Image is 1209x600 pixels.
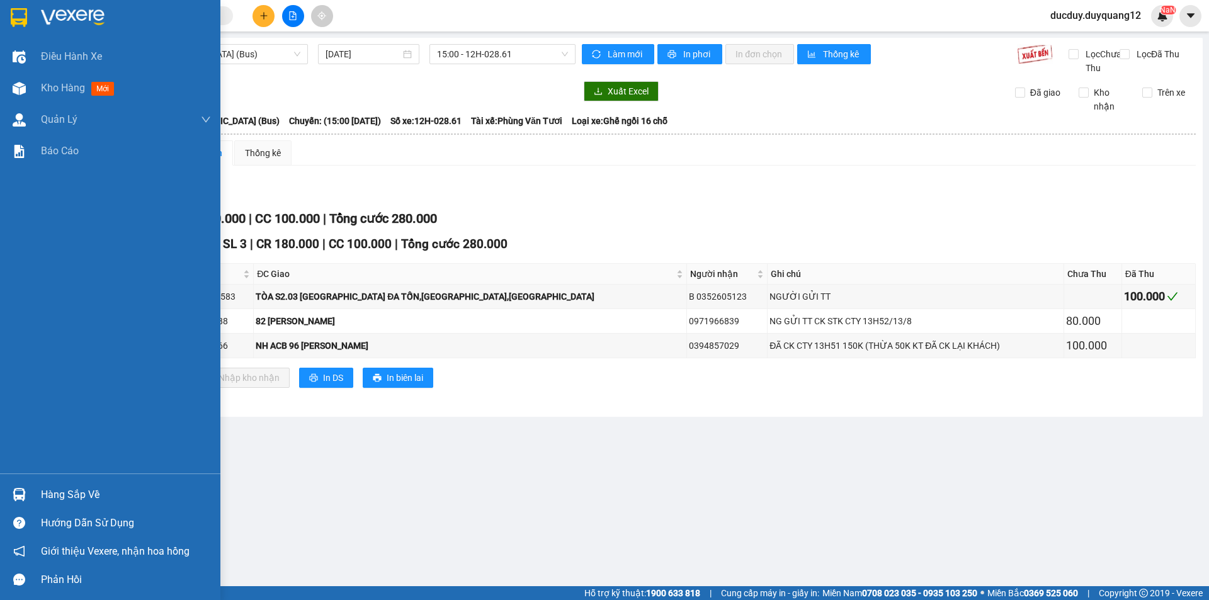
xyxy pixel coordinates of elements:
[1087,586,1089,600] span: |
[807,50,818,60] span: bar-chart
[725,44,794,64] button: In đơn chọn
[1179,5,1201,27] button: caret-down
[256,290,684,303] div: TÒA S2.03 [GEOGRAPHIC_DATA] ĐA TỐN,[GEOGRAPHIC_DATA],[GEOGRAPHIC_DATA]
[13,545,25,557] span: notification
[667,50,678,60] span: printer
[13,50,26,64] img: warehouse-icon
[769,339,1062,353] div: ĐÃ CK CTY 13H51 150K (THỪA 50K KT ĐÃ CK LẠI KHÁCH)
[1064,264,1122,285] th: Chưa Thu
[769,314,1062,328] div: NG GỬI TT CK STK CTY 13H52/13/8
[13,145,26,158] img: solution-icon
[1040,8,1151,23] span: ducduy.duyquang12
[1167,291,1178,302] span: check
[1124,288,1193,305] div: 100.000
[363,368,433,388] button: printerIn biên lai
[390,114,462,128] span: Số xe: 12H-028.61
[41,514,211,533] div: Hướng dẫn sử dụng
[1132,47,1181,61] span: Lọc Đã Thu
[41,570,211,589] div: Phản hồi
[201,115,211,125] span: down
[223,237,247,251] span: SL 3
[41,485,211,504] div: Hàng sắp về
[289,114,381,128] span: Chuyến: (15:00 [DATE])
[322,237,326,251] span: |
[584,81,659,101] button: downloadXuất Excel
[259,11,268,20] span: plus
[710,586,712,600] span: |
[41,48,102,64] span: Điều hành xe
[13,574,25,586] span: message
[1160,6,1176,14] sup: NaN
[395,237,398,251] span: |
[683,47,712,61] span: In phơi
[657,44,722,64] button: printerIn phơi
[582,44,654,64] button: syncLàm mới
[1081,47,1123,75] span: Lọc Chưa Thu
[980,591,984,596] span: ⚪️
[1066,312,1120,330] div: 80.000
[256,339,684,353] div: NH ACB 96 [PERSON_NAME]
[311,5,333,27] button: aim
[646,588,700,598] strong: 1900 633 818
[572,114,667,128] span: Loại xe: Ghế ngồi 16 chỗ
[437,45,568,64] span: 15:00 - 12H-028.61
[584,586,700,600] span: Hỗ trợ kỹ thuật:
[11,8,27,27] img: logo-vxr
[299,368,353,388] button: printerIn DS
[1185,10,1196,21] span: caret-down
[690,267,755,281] span: Người nhận
[13,82,26,95] img: warehouse-icon
[689,339,766,353] div: 0394857029
[987,586,1078,600] span: Miền Bắc
[1017,44,1053,64] img: 9k=
[326,47,400,61] input: 13/08/2025
[608,47,644,61] span: Làm mới
[13,113,26,127] img: warehouse-icon
[689,314,766,328] div: 0971966839
[288,11,297,20] span: file-add
[329,211,437,226] span: Tổng cước 280.000
[387,371,423,385] span: In biên lai
[721,586,819,600] span: Cung cấp máy in - giấy in:
[255,211,320,226] span: CC 100.000
[256,314,684,328] div: 82 [PERSON_NAME]
[1024,588,1078,598] strong: 0369 525 060
[373,373,382,383] span: printer
[329,237,392,251] span: CC 100.000
[592,50,603,60] span: sync
[323,211,326,226] span: |
[768,264,1064,285] th: Ghi chú
[256,237,319,251] span: CR 180.000
[195,368,290,388] button: downloadNhập kho nhận
[797,44,871,64] button: bar-chartThống kê
[471,114,562,128] span: Tài xế: Phùng Văn Tươi
[1157,10,1168,21] img: icon-new-feature
[401,237,508,251] span: Tổng cước 280.000
[13,517,25,529] span: question-circle
[1089,86,1133,113] span: Kho nhận
[608,84,649,98] span: Xuất Excel
[309,373,318,383] span: printer
[91,82,114,96] span: mới
[323,371,343,385] span: In DS
[317,11,326,20] span: aim
[1025,86,1065,99] span: Đã giao
[41,143,79,159] span: Báo cáo
[257,267,673,281] span: ĐC Giao
[769,290,1062,303] div: NGƯỜI GỬI TT
[249,211,252,226] span: |
[13,488,26,501] img: warehouse-icon
[41,543,190,559] span: Giới thiệu Vexere, nhận hoa hồng
[1139,589,1148,597] span: copyright
[822,586,977,600] span: Miền Nam
[1066,337,1120,354] div: 100.000
[41,111,77,127] span: Quản Lý
[823,47,861,61] span: Thống kê
[689,290,766,303] div: B 0352605123
[41,82,85,94] span: Kho hàng
[253,5,275,27] button: plus
[282,5,304,27] button: file-add
[1122,264,1196,285] th: Đã Thu
[245,146,281,160] div: Thống kê
[594,87,603,97] span: download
